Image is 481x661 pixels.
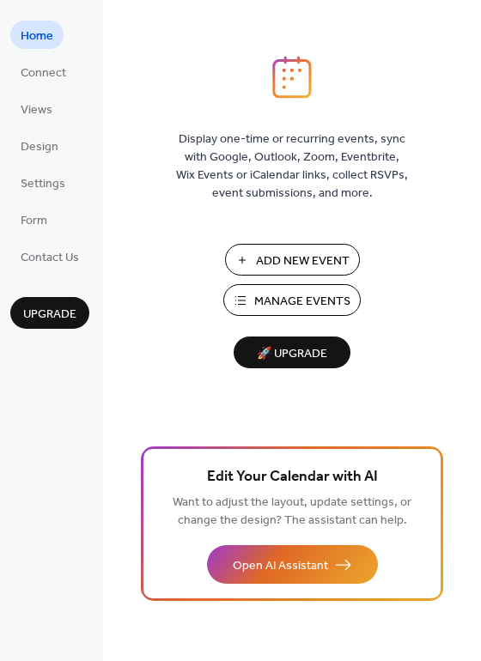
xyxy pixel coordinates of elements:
[207,465,378,489] span: Edit Your Calendar with AI
[244,343,340,366] span: 🚀 Upgrade
[10,21,64,49] a: Home
[234,337,350,368] button: 🚀 Upgrade
[21,249,79,267] span: Contact Us
[176,130,408,203] span: Display one-time or recurring events, sync with Google, Outlook, Zoom, Eventbrite, Wix Events or ...
[207,545,378,584] button: Open AI Assistant
[256,252,350,270] span: Add New Event
[233,557,328,575] span: Open AI Assistant
[21,212,47,230] span: Form
[21,175,65,193] span: Settings
[21,27,53,45] span: Home
[21,138,58,156] span: Design
[21,64,66,82] span: Connect
[10,131,69,160] a: Design
[272,56,312,99] img: logo_icon.svg
[10,242,89,270] a: Contact Us
[173,491,411,532] span: Want to adjust the layout, update settings, or change the design? The assistant can help.
[23,306,76,324] span: Upgrade
[10,168,76,197] a: Settings
[254,293,350,311] span: Manage Events
[10,58,76,86] a: Connect
[10,297,89,329] button: Upgrade
[21,101,52,119] span: Views
[10,205,58,233] a: Form
[223,284,361,316] button: Manage Events
[10,94,63,123] a: Views
[225,244,360,276] button: Add New Event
